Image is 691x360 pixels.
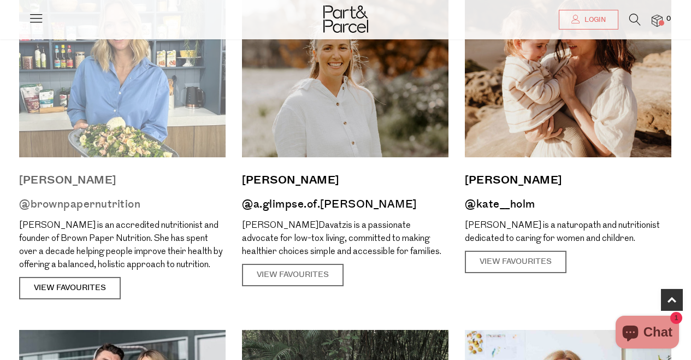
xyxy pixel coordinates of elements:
a: [PERSON_NAME] [465,171,671,190]
span: Davatzis is a passionate advocate for low-tox living, committed to making healthier choices simpl... [242,221,441,256]
a: Login [559,10,618,29]
a: [PERSON_NAME] [242,171,448,190]
img: Part&Parcel [323,5,368,33]
a: [PERSON_NAME] [19,171,226,190]
p: [PERSON_NAME] is a naturopath and nutritionist dedicated to caring for women and children. [465,219,671,245]
inbox-online-store-chat: Shopify online store chat [612,316,682,351]
p: [PERSON_NAME] is an accredited nutritionist and founder of Brown Paper Nutrition. She has spent o... [19,219,226,272]
a: @kate__holm [465,197,535,212]
span: [PERSON_NAME] [242,221,318,230]
a: View Favourites [242,264,344,287]
span: 0 [664,14,674,24]
a: @a.glimpse.of.[PERSON_NAME] [242,197,417,212]
a: @brownpapernutrition [19,197,140,212]
a: 0 [652,15,663,26]
a: View Favourites [19,277,121,300]
span: Login [582,15,606,25]
a: View Favourites [465,251,566,274]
